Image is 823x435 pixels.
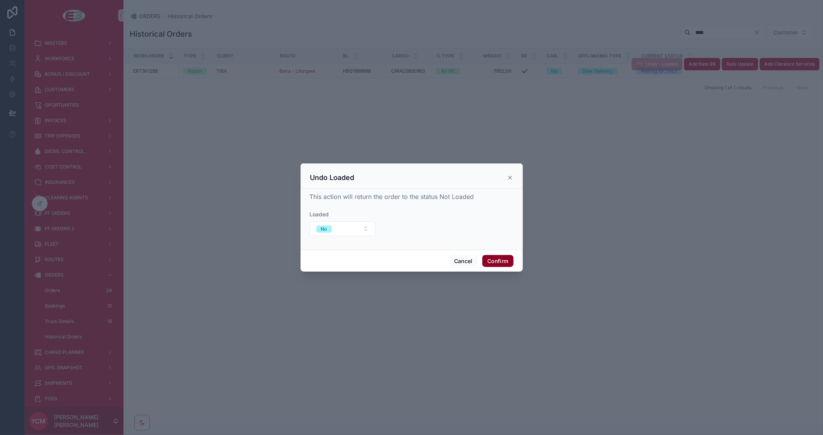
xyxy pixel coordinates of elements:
h3: Undo Loaded [310,173,355,182]
span: This action will return the order to the status Not Loaded [310,193,474,201]
button: Cancel [449,255,478,267]
button: Confirm [482,255,513,267]
button: Select Button [310,221,376,236]
span: Loaded [310,211,329,217]
div: No [321,226,327,233]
